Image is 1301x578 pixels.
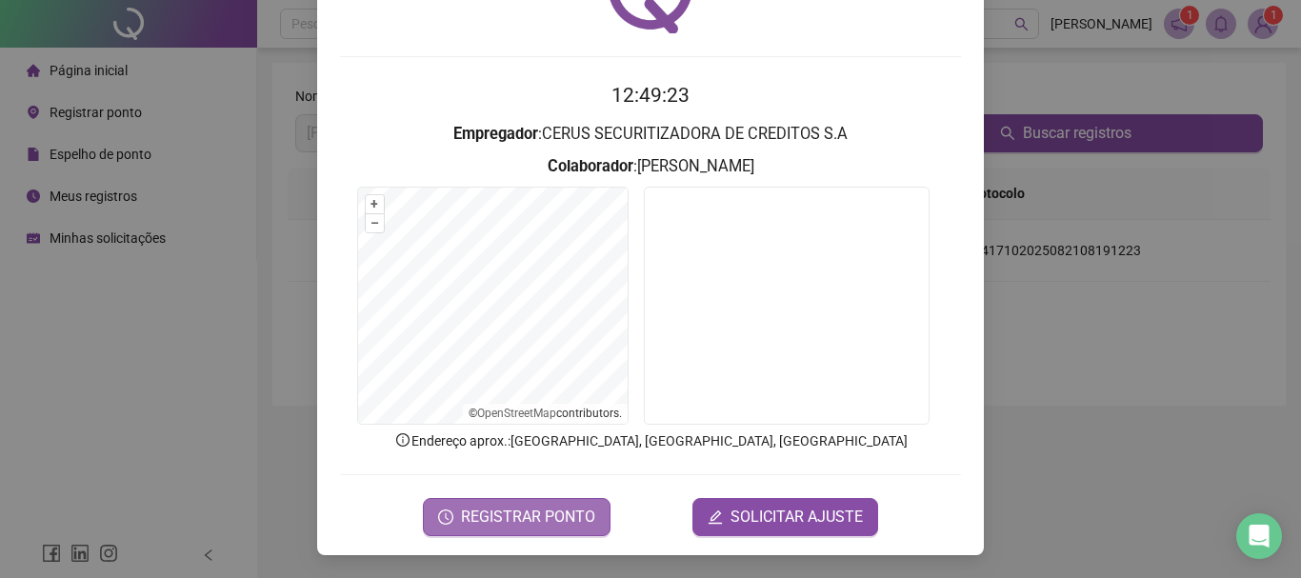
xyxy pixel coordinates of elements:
button: editSOLICITAR AJUSTE [692,498,878,536]
button: REGISTRAR PONTO [423,498,610,536]
h3: : CERUS SECURITIZADORA DE CREDITOS S.A [340,122,961,147]
span: SOLICITAR AJUSTE [731,506,863,528]
strong: Empregador [453,125,538,143]
span: edit [708,509,723,525]
button: + [366,195,384,213]
time: 12:49:23 [611,84,690,107]
li: © contributors. [469,407,622,420]
h3: : [PERSON_NAME] [340,154,961,179]
strong: Colaborador [548,157,633,175]
button: – [366,214,384,232]
span: info-circle [394,431,411,448]
a: OpenStreetMap [477,407,556,420]
p: Endereço aprox. : [GEOGRAPHIC_DATA], [GEOGRAPHIC_DATA], [GEOGRAPHIC_DATA] [340,430,961,451]
span: clock-circle [438,509,453,525]
span: REGISTRAR PONTO [461,506,595,528]
div: Open Intercom Messenger [1236,513,1282,559]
